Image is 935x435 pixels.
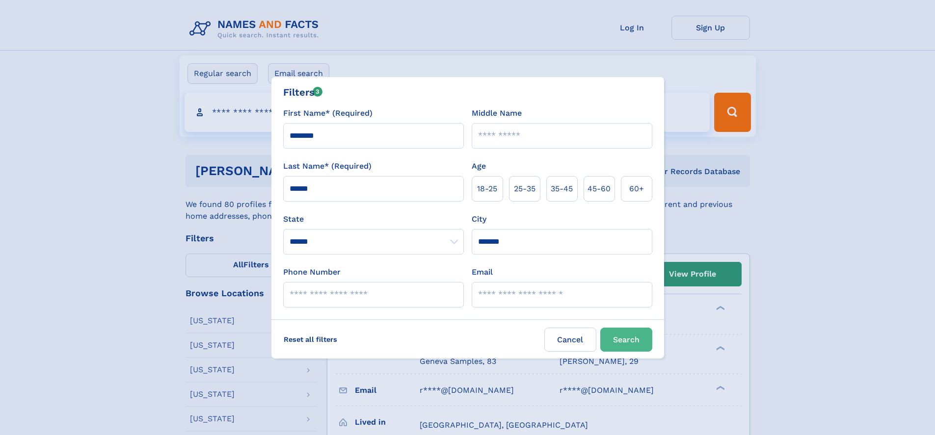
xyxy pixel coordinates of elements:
[472,266,493,278] label: Email
[283,266,341,278] label: Phone Number
[477,183,497,195] span: 18‑25
[551,183,573,195] span: 35‑45
[514,183,535,195] span: 25‑35
[283,213,464,225] label: State
[544,328,596,352] label: Cancel
[277,328,344,351] label: Reset all filters
[472,107,522,119] label: Middle Name
[600,328,652,352] button: Search
[629,183,644,195] span: 60+
[588,183,611,195] span: 45‑60
[283,85,323,100] div: Filters
[283,160,372,172] label: Last Name* (Required)
[472,213,486,225] label: City
[283,107,373,119] label: First Name* (Required)
[472,160,486,172] label: Age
